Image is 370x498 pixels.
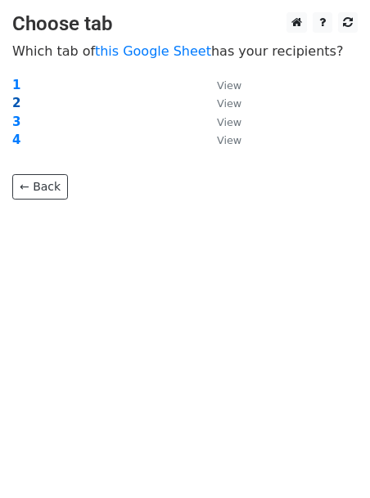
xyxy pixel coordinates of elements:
[12,96,20,110] a: 2
[201,96,241,110] a: View
[288,419,370,498] iframe: Chat Widget
[12,174,68,200] a: ← Back
[12,43,358,60] p: Which tab of has your recipients?
[201,132,241,147] a: View
[12,132,20,147] a: 4
[201,114,241,129] a: View
[12,114,20,129] a: 3
[201,78,241,92] a: View
[95,43,211,59] a: this Google Sheet
[217,116,241,128] small: View
[217,134,241,146] small: View
[12,12,358,36] h3: Choose tab
[217,79,241,92] small: View
[217,97,241,110] small: View
[12,78,20,92] a: 1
